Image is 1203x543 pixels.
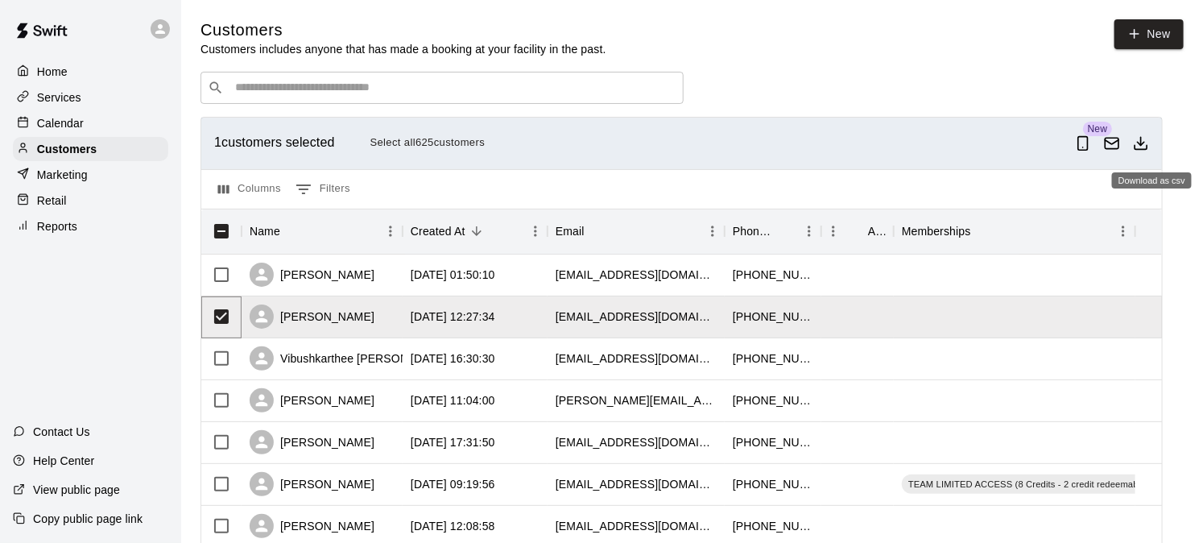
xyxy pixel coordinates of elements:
[894,209,1135,254] div: Memberships
[403,209,548,254] div: Created At
[523,219,548,243] button: Menu
[797,219,821,243] button: Menu
[37,167,88,183] p: Marketing
[214,131,1069,155] div: 1 customers selected
[366,131,490,155] button: Select all625customers
[902,475,1177,494] div: TEAM LIMITED ACCESS (8 Credits - 2 credit redeemable daily)
[33,511,143,527] p: Copy public page link
[1083,122,1112,136] span: New
[845,220,868,242] button: Sort
[33,453,94,469] p: Help Center
[733,309,813,325] div: +14402229840
[411,392,495,408] div: 2025-08-08 11:04:00
[280,220,303,242] button: Sort
[214,176,285,202] button: Select columns
[556,209,585,254] div: Email
[1114,19,1184,49] a: New
[902,209,971,254] div: Memberships
[13,163,168,187] a: Marketing
[733,209,775,254] div: Phone Number
[13,111,168,135] a: Calendar
[1112,172,1192,189] div: Download as csv
[13,214,168,238] a: Reports
[411,434,495,450] div: 2025-08-06 17:31:50
[250,305,374,329] div: [PERSON_NAME]
[200,72,684,104] div: Search customers by name or email
[733,350,813,367] div: +19799858020
[200,41,606,57] p: Customers includes anyone that has made a booking at your facility in the past.
[200,19,606,41] h5: Customers
[411,476,495,492] div: 2025-08-06 09:19:56
[411,309,495,325] div: 2025-08-13 12:27:34
[291,176,354,202] button: Show filters
[733,434,813,450] div: +18327719504
[1127,129,1155,158] button: Download as csv
[242,209,403,254] div: Name
[556,267,717,283] div: piyusharora6505@gmail.com
[701,219,725,243] button: Menu
[902,478,1177,491] span: TEAM LIMITED ACCESS (8 Credits - 2 credit redeemable daily)
[33,424,90,440] p: Contact Us
[250,346,451,371] div: Vibushkarthee [PERSON_NAME]
[250,472,374,496] div: [PERSON_NAME]
[37,141,97,157] p: Customers
[411,209,465,254] div: Created At
[37,64,68,80] p: Home
[411,350,495,367] div: 2025-08-12 16:30:30
[250,263,374,287] div: [PERSON_NAME]
[1111,219,1135,243] button: Menu
[411,518,495,534] div: 2025-08-05 12:08:58
[548,209,725,254] div: Email
[411,267,495,283] div: 2025-08-14 01:50:10
[465,220,488,242] button: Sort
[733,392,813,408] div: +19793551718
[775,220,797,242] button: Sort
[250,430,374,454] div: [PERSON_NAME]
[37,89,81,106] p: Services
[13,137,168,161] a: Customers
[37,115,84,131] p: Calendar
[556,309,717,325] div: prithvi.beri@gmail.com
[378,219,403,243] button: Menu
[37,218,77,234] p: Reports
[37,193,67,209] p: Retail
[868,209,886,254] div: Age
[733,267,813,283] div: +12812455009
[250,514,374,538] div: [PERSON_NAME]
[585,220,607,242] button: Sort
[821,219,845,243] button: Menu
[33,482,120,498] p: View public page
[556,392,717,408] div: jithin.jacob81@gmail.com
[821,209,894,254] div: Age
[1098,129,1127,158] button: Email customers
[971,220,994,242] button: Sort
[556,518,717,534] div: stafinjacob@outlook.com
[733,518,813,534] div: +13462080014
[556,434,717,450] div: ebadullahkhan1998@gmail.com
[13,85,168,110] a: Services
[733,476,813,492] div: +13467412249
[725,209,821,254] div: Phone Number
[13,60,168,84] a: Home
[250,209,280,254] div: Name
[250,388,374,412] div: [PERSON_NAME]
[556,350,717,367] div: vibushks@gmail.com
[556,476,717,492] div: sh388584@gmail.com
[1069,129,1098,158] button: Send App Notification
[13,189,168,213] a: Retail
